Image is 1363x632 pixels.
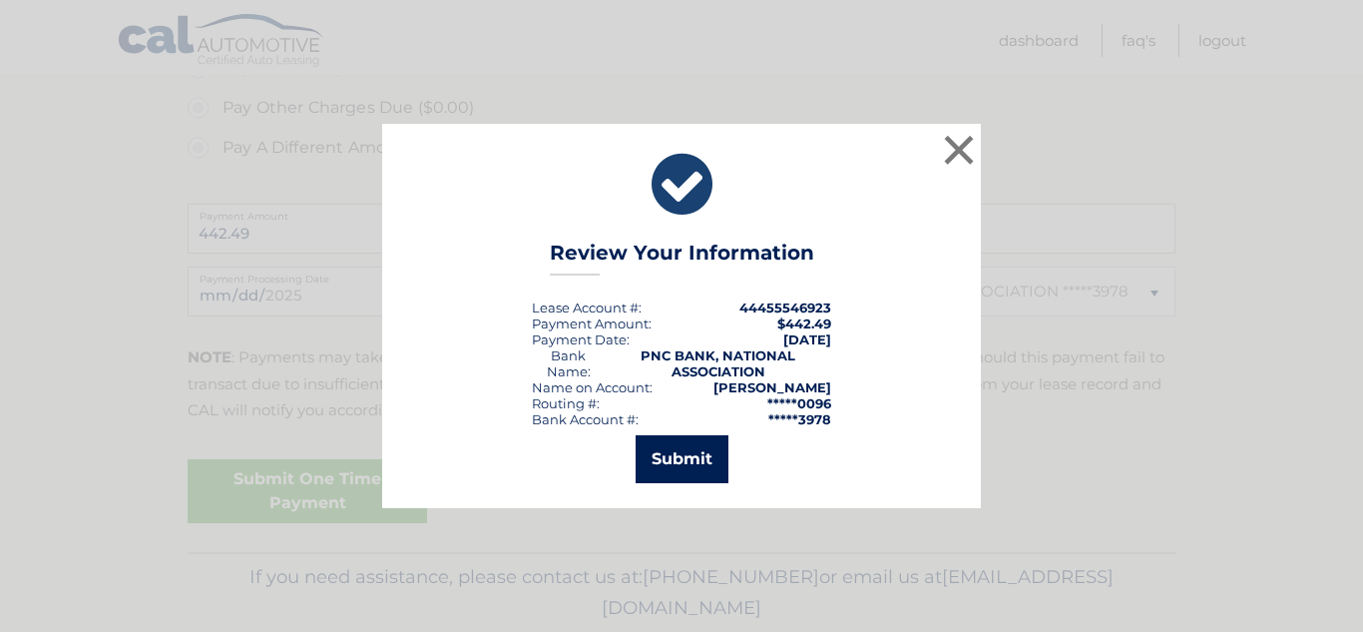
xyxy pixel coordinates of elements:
[713,379,831,395] strong: [PERSON_NAME]
[532,300,642,316] div: Lease Account #:
[777,316,831,331] span: $442.49
[532,331,630,347] div: :
[739,300,831,316] strong: 44455546923
[532,316,652,331] div: Payment Amount:
[532,411,639,427] div: Bank Account #:
[532,379,653,395] div: Name on Account:
[636,435,728,483] button: Submit
[783,331,831,347] span: [DATE]
[532,347,605,379] div: Bank Name:
[550,241,814,276] h3: Review Your Information
[641,347,795,379] strong: PNC BANK, NATIONAL ASSOCIATION
[532,331,627,347] span: Payment Date
[939,130,979,170] button: ×
[532,395,600,411] div: Routing #:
